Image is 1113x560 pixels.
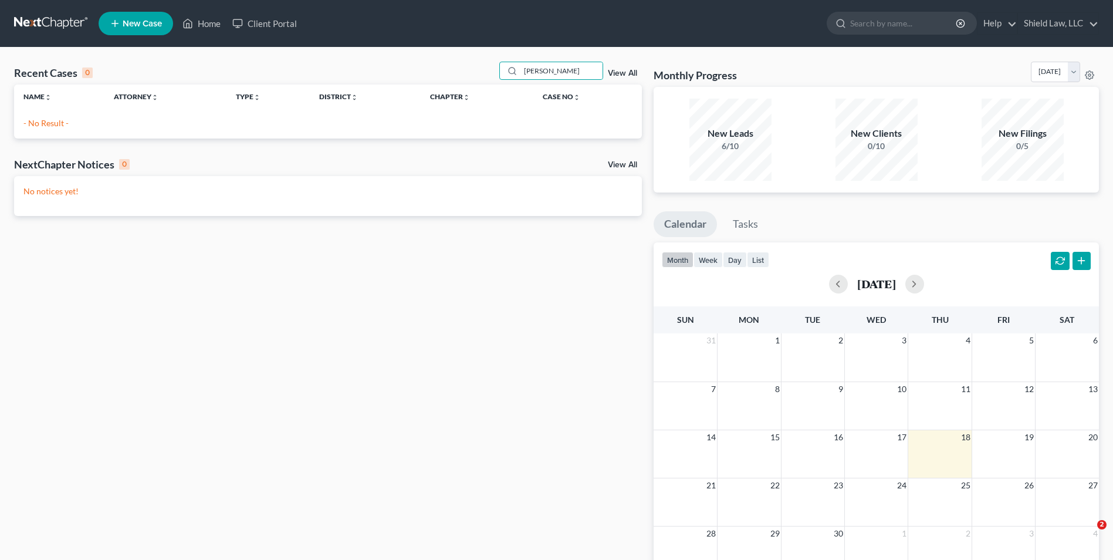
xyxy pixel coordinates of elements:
h3: Monthly Progress [654,68,737,82]
span: 29 [769,527,781,541]
span: 5 [1028,333,1035,348]
iframe: Intercom live chat [1073,520,1101,548]
span: 26 [1023,478,1035,492]
span: 3 [901,333,908,348]
span: 30 [833,527,844,541]
input: Search by name... [520,62,603,79]
i: unfold_more [253,94,261,101]
i: unfold_more [351,94,358,101]
span: 15 [769,430,781,444]
i: unfold_more [45,94,52,101]
span: 28 [705,527,717,541]
span: 22 [769,478,781,492]
span: 20 [1087,430,1099,444]
a: Tasks [722,211,769,237]
span: 8 [774,382,781,396]
a: View All [608,161,637,169]
div: NextChapter Notices [14,157,130,171]
span: 12 [1023,382,1035,396]
span: 24 [896,478,908,492]
span: Tue [805,315,820,325]
span: 9 [837,382,844,396]
span: 6 [1092,333,1099,348]
span: 27 [1087,478,1099,492]
a: Help [977,13,1017,34]
span: 17 [896,430,908,444]
a: Client Portal [226,13,303,34]
span: 16 [833,430,844,444]
div: New Leads [689,127,772,140]
span: 21 [705,478,717,492]
a: Typeunfold_more [236,92,261,101]
span: New Case [123,19,162,28]
span: Sun [677,315,694,325]
p: - No Result - [23,117,632,129]
span: 2 [1097,520,1107,529]
a: View All [608,69,637,77]
span: 19 [1023,430,1035,444]
span: Thu [932,315,949,325]
button: day [723,252,747,268]
a: Home [177,13,226,34]
span: 18 [960,430,972,444]
span: 31 [705,333,717,348]
span: 2 [837,333,844,348]
span: 10 [896,382,908,396]
i: unfold_more [151,94,158,101]
a: Districtunfold_more [319,92,358,101]
span: 25 [960,478,972,492]
span: 2 [965,527,972,541]
span: Mon [739,315,759,325]
div: 0/10 [835,140,918,152]
div: 0 [82,68,93,78]
span: 1 [901,527,908,541]
button: month [662,252,693,268]
span: Sat [1060,315,1074,325]
div: 0/5 [982,140,1064,152]
i: unfold_more [573,94,580,101]
div: 6/10 [689,140,772,152]
span: 11 [960,382,972,396]
span: 3 [1028,527,1035,541]
a: Case Nounfold_more [543,92,580,101]
span: 23 [833,478,844,492]
button: list [747,252,769,268]
span: Wed [867,315,886,325]
div: New Clients [835,127,918,140]
button: week [693,252,723,268]
div: 0 [119,159,130,170]
a: Shield Law, LLC [1018,13,1098,34]
a: Attorneyunfold_more [114,92,158,101]
p: No notices yet! [23,185,632,197]
a: Nameunfold_more [23,92,52,101]
div: Recent Cases [14,66,93,80]
span: Fri [997,315,1010,325]
a: Calendar [654,211,717,237]
i: unfold_more [463,94,470,101]
input: Search by name... [850,12,958,34]
span: 7 [710,382,717,396]
span: 4 [965,333,972,348]
a: Chapterunfold_more [430,92,470,101]
span: 1 [774,333,781,348]
span: 14 [705,430,717,444]
span: 13 [1087,382,1099,396]
h2: [DATE] [857,278,896,290]
div: New Filings [982,127,1064,140]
